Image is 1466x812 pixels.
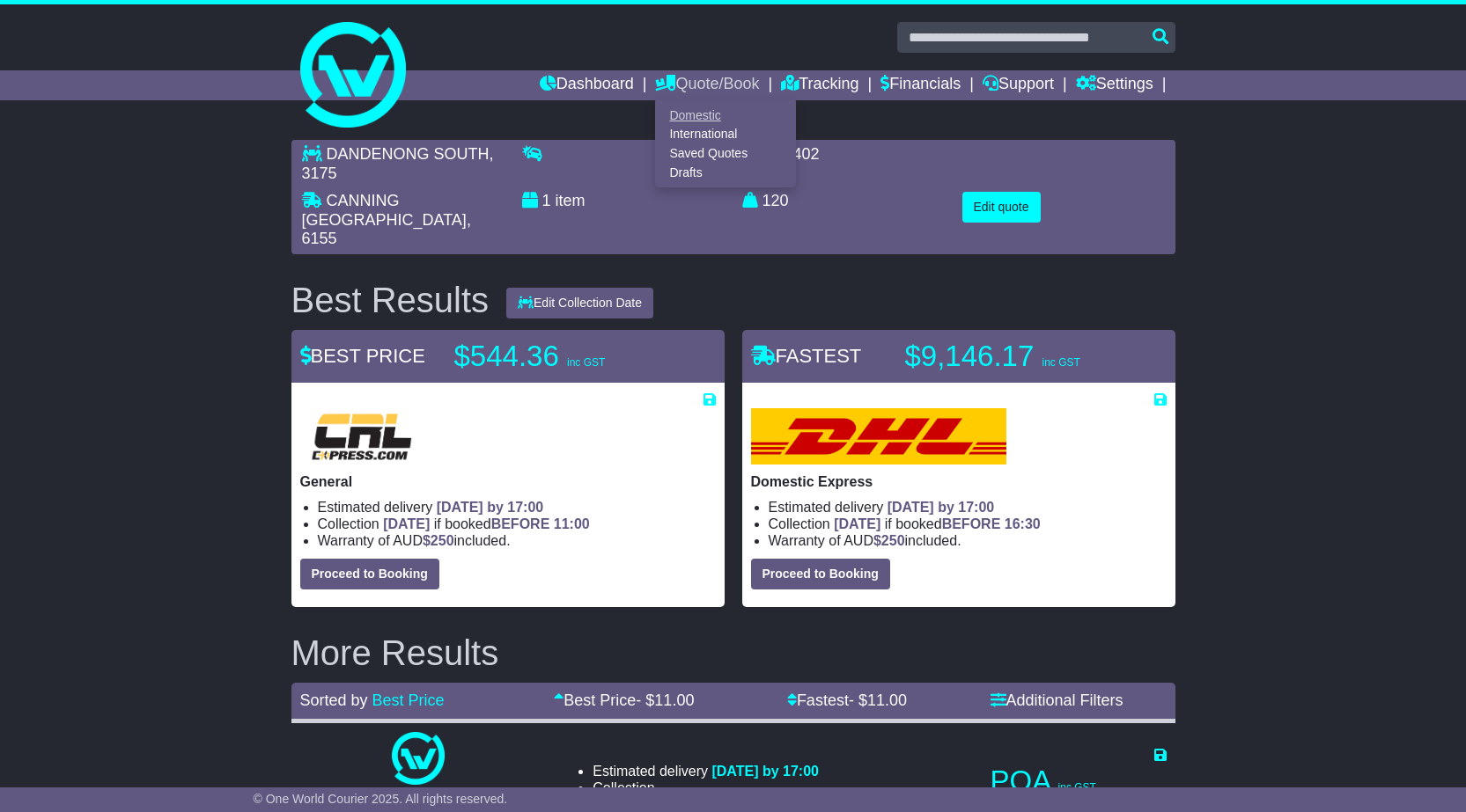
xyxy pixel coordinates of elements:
[318,499,716,516] li: Estimated delivery
[655,70,759,100] a: Quote/Book
[942,516,1001,531] span: BEFORE
[905,339,1125,374] p: $9,146.17
[1076,70,1153,100] a: Settings
[318,516,716,532] li: Collection
[751,473,1167,490] p: Domestic Express
[880,70,961,100] a: Financials
[291,633,1175,672] h2: More Results
[834,516,1040,531] span: if booked
[423,533,454,548] span: $
[392,732,445,785] img: One World Courier: Same Day Nationwide(quotes take 0.5-1 hour)
[300,559,439,589] button: Proceed to Booking
[656,144,795,164] a: Saved Quotes
[300,473,716,490] p: General
[593,763,819,779] li: Estimated delivery
[506,288,653,318] button: Edit Collection Date
[751,345,862,367] span: FASTEST
[654,691,694,709] span: 11.00
[437,500,544,515] span: [DATE] by 17:00
[751,408,1006,465] img: DHL: Domestic Express
[711,764,819,779] span: [DATE] by 17:00
[302,145,494,182] span: , 3175
[991,764,1167,799] p: POA
[556,192,586,209] span: item
[1005,516,1041,531] span: 16:30
[769,532,1167,549] li: Warranty of AUD included.
[383,516,430,531] span: [DATE]
[769,499,1167,516] li: Estimated delivery
[540,70,634,100] a: Dashboard
[962,192,1041,223] button: Edit quote
[554,691,694,709] a: Best Price- $11.00
[283,281,498,319] div: Best Results
[454,339,674,374] p: $544.36
[656,125,795,144] a: International
[762,192,789,209] span: 120
[300,408,424,465] img: CRL: General
[888,500,995,515] span: [DATE] by 17:00
[593,779,819,796] li: Collection
[318,532,716,549] li: Warranty of AUD included.
[1042,356,1079,369] span: inc GST
[554,516,590,531] span: 11:00
[300,691,368,709] span: Sorted by
[656,106,795,125] a: Domestic
[302,192,467,229] span: CANNING [GEOGRAPHIC_DATA]
[491,516,550,531] span: BEFORE
[327,145,490,163] span: DANDENONG SOUTH
[867,691,907,709] span: 11.00
[787,691,907,709] a: Fastest- $11.00
[1058,781,1096,794] span: inc GST
[302,211,471,248] span: , 6155
[873,533,905,548] span: $
[567,356,605,369] span: inc GST
[300,345,425,367] span: BEST PRICE
[542,192,551,209] span: 1
[991,691,1123,709] a: Additional Filters
[834,516,880,531] span: [DATE]
[431,533,454,548] span: 250
[751,559,890,589] button: Proceed to Booking
[383,516,589,531] span: if booked
[781,70,858,100] a: Tracking
[372,691,445,709] a: Best Price
[849,691,907,709] span: - $
[655,100,796,187] div: Quote/Book
[254,792,508,806] span: © One World Courier 2025. All rights reserved.
[983,70,1054,100] a: Support
[636,691,694,709] span: - $
[656,163,795,182] a: Drafts
[769,516,1167,532] li: Collection
[881,533,905,548] span: 250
